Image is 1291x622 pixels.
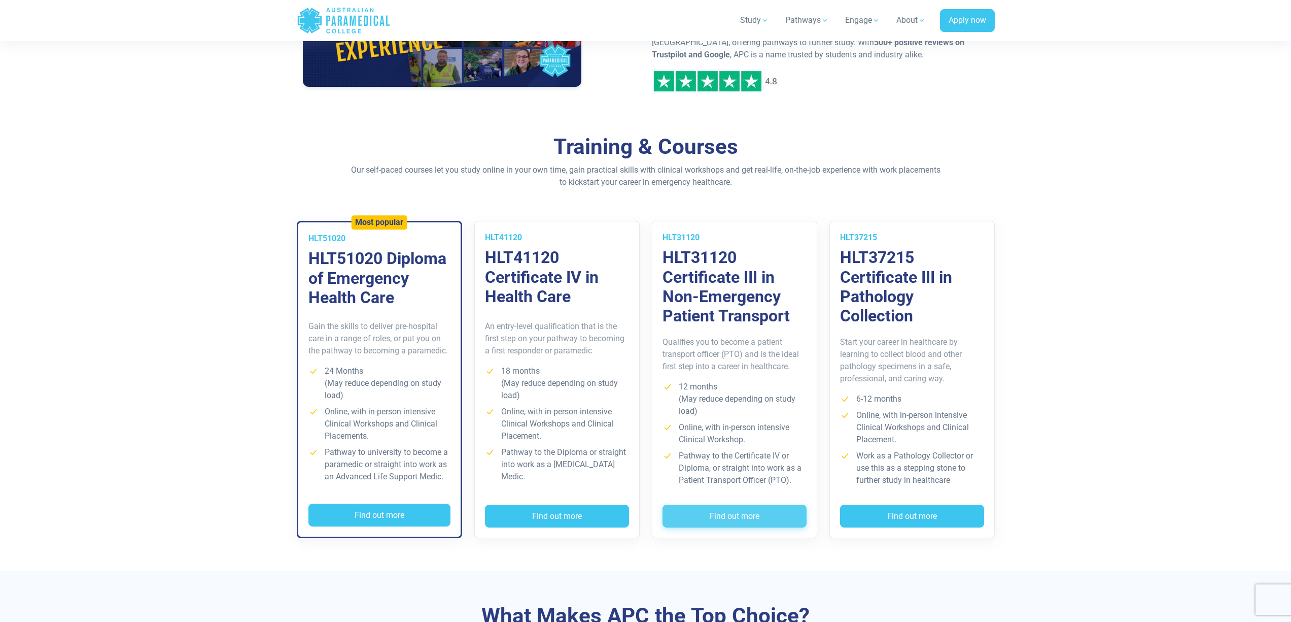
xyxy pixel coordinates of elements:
li: 24 Months (May reduce depending on study load) [308,365,450,402]
a: About [890,6,932,35]
button: Find out more [662,505,807,528]
li: 18 months (May reduce depending on study load) [485,365,629,402]
button: Find out more [485,505,629,528]
a: Most popular HLT51020 HLT51020 Diploma of Emergency Health Care Gain the skills to deliver pre-ho... [297,221,462,538]
a: HLT41120 HLT41120 Certificate IV in Health Care An entry-level qualification that is the first st... [474,221,640,538]
p: Start your career in healthcare by learning to collect blood and other pathology specimens in a s... [840,336,984,385]
a: Apply now [940,9,995,32]
a: Pathways [779,6,835,35]
a: HLT37215 HLT37215 Certificate III in Pathology Collection Start your career in healthcare by lear... [829,221,995,538]
p: An entry-level qualification that is the first step on your pathway to becoming a first responder... [485,320,629,357]
li: Pathway to university to become a paramedic or straight into work as an Advanced Life Support Medic. [308,446,450,483]
p: Gain the skills to deliver pre-hospital care in a range of roles, or put you on the pathway to be... [308,320,450,357]
li: Pathway to the Diploma or straight into work as a [MEDICAL_DATA] Medic. [485,446,629,483]
span: HLT41120 [485,233,522,242]
button: Find out more [840,505,984,528]
li: 6-12 months [840,393,984,405]
li: Online, with in-person intensive Clinical Workshop. [662,421,807,446]
li: Online, with in-person intensive Clinical Workshops and Clinical Placements. [308,406,450,442]
h3: HLT31120 Certificate III in Non-Emergency Patient Transport [662,248,807,326]
span: HLT37215 [840,233,877,242]
p: Our programs have been recognised by 7+ universities across [GEOGRAPHIC_DATA] and [GEOGRAPHIC_DAT... [652,24,989,61]
li: Pathway to the Certificate IV or Diploma, or straight into work as a Patient Transport Officer (P... [662,450,807,486]
a: HLT31120 HLT31120 Certificate III in Non-Emergency Patient Transport Qualifies you to become a pa... [652,221,817,538]
li: Work as a Pathology Collector or use this as a stepping stone to further study in healthcare [840,450,984,486]
h3: HLT51020 Diploma of Emergency Health Care [308,249,450,307]
p: Qualifies you to become a patient transport officer (PTO) and is the ideal first step into a care... [662,336,807,373]
p: Our self-paced courses let you study online in your own time, gain practical skills with clinical... [349,164,943,188]
h3: HLT37215 Certificate III in Pathology Collection [840,248,984,326]
a: Engage [839,6,886,35]
li: 12 months (May reduce depending on study load) [662,381,807,417]
a: Australian Paramedical College [297,4,391,37]
li: Online, with in-person intensive Clinical Workshops and Clinical Placement. [485,406,629,442]
button: Find out more [308,504,450,527]
h3: HLT41120 Certificate IV in Health Care [485,248,629,306]
h2: Training & Courses [349,134,943,160]
a: Study [734,6,775,35]
span: HLT31120 [662,233,700,242]
li: Online, with in-person intensive Clinical Workshops and Clinical Placement. [840,409,984,446]
span: HLT51020 [308,234,345,243]
h5: Most popular [355,218,403,227]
